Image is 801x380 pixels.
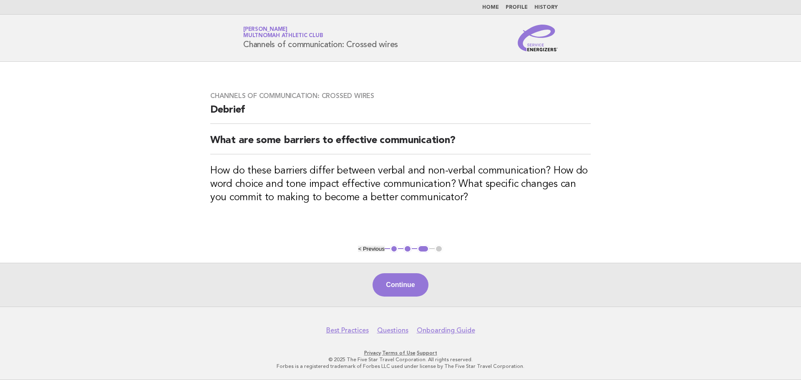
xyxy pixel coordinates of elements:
[506,5,528,10] a: Profile
[518,25,558,51] img: Service Energizers
[403,245,412,253] button: 2
[210,92,591,100] h3: Channels of communication: Crossed wires
[210,103,591,124] h2: Debrief
[145,350,656,356] p: · ·
[210,164,591,204] h3: How do these barriers differ between verbal and non-verbal communication? How do word choice and ...
[358,246,384,252] button: < Previous
[373,273,428,297] button: Continue
[145,356,656,363] p: © 2025 The Five Star Travel Corporation. All rights reserved.
[482,5,499,10] a: Home
[534,5,558,10] a: History
[417,326,475,335] a: Onboarding Guide
[243,27,323,38] a: [PERSON_NAME]Multnomah Athletic Club
[243,33,323,39] span: Multnomah Athletic Club
[326,326,369,335] a: Best Practices
[364,350,381,356] a: Privacy
[390,245,398,253] button: 1
[417,245,429,253] button: 3
[145,363,656,370] p: Forbes is a registered trademark of Forbes LLC used under license by The Five Star Travel Corpora...
[377,326,408,335] a: Questions
[243,27,398,49] h1: Channels of communication: Crossed wires
[417,350,437,356] a: Support
[210,134,591,154] h2: What are some barriers to effective communication?
[382,350,416,356] a: Terms of Use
